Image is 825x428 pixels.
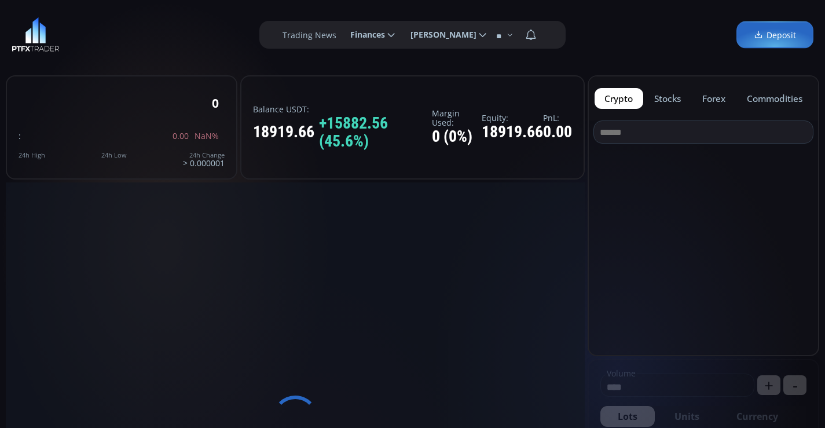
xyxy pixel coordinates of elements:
span: NaN% [195,131,219,140]
button: crypto [595,88,643,109]
label: Balance USDT: [253,105,432,114]
label: Margin Used: [432,109,482,127]
div: 0.00 [543,123,572,141]
label: PnL: [543,114,572,122]
div: 18919.66 [482,123,543,141]
button: stocks [644,88,691,109]
div: 0 (0%) [432,128,482,146]
div: 24h Low [101,152,127,159]
div: 18919.66 [253,115,432,151]
span: Finances [342,23,385,46]
button: forex [692,88,736,109]
div: 24h High [19,152,45,159]
span: : [19,130,21,141]
label: Equity: [482,114,543,122]
img: LOGO [12,17,60,52]
button: commodities [736,88,812,109]
div: > 0.000001 [183,152,225,167]
a: Deposit [736,21,813,49]
div: 0 [212,97,219,110]
span: [PERSON_NAME] [402,23,476,46]
span: 0.00 [173,131,189,140]
span: Deposit [754,29,796,41]
span: +15882.56 (45.6%) [319,115,432,151]
div: 24h Change [183,152,225,159]
label: Trading News [283,29,336,41]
